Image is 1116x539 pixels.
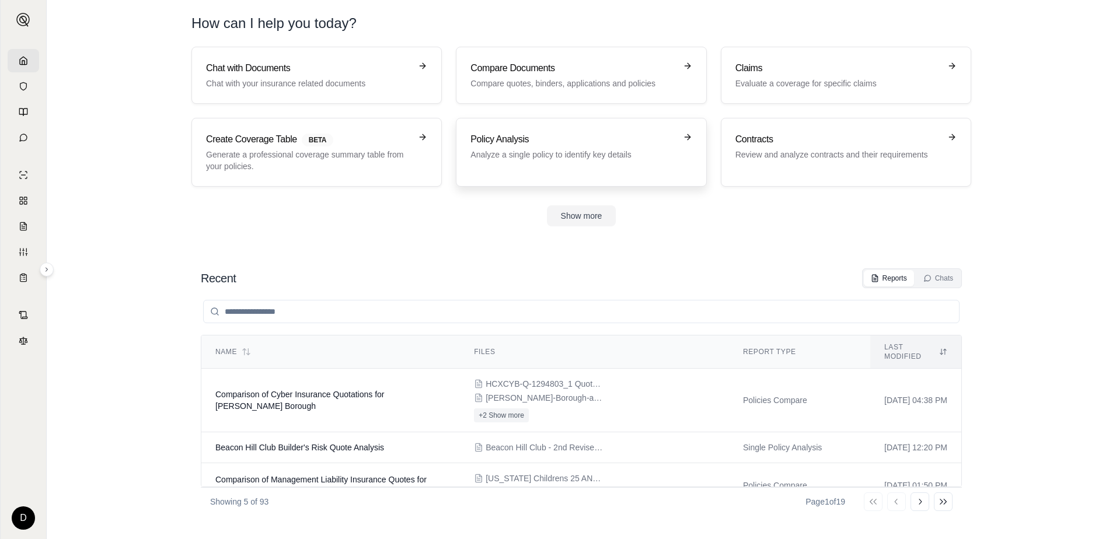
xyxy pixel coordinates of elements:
[12,506,35,530] div: D
[923,274,953,283] div: Chats
[470,132,675,146] h3: Policy Analysis
[206,149,411,172] p: Generate a professional coverage summary table from your policies.
[8,266,39,289] a: Coverage Table
[870,369,961,432] td: [DATE] 04:38 PM
[721,118,971,187] a: ContractsReview and analyze contracts and their requirements
[729,369,870,432] td: Policies Compare
[884,342,947,361] div: Last modified
[729,335,870,369] th: Report Type
[486,473,602,484] span: Ohio Childrens 25 ANI Quote.PDF
[729,463,870,508] td: Policies Compare
[470,61,675,75] h3: Compare Documents
[8,240,39,264] a: Custom Report
[456,118,706,187] a: Policy AnalysisAnalyze a single policy to identify key details
[735,132,940,146] h3: Contracts
[40,262,54,276] button: Expand sidebar
[201,270,236,286] h2: Recent
[302,134,333,146] span: BETA
[210,496,268,508] p: Showing 5 of 93
[206,61,411,75] h3: Chat with Documents
[8,49,39,72] a: Home
[460,335,729,369] th: Files
[870,432,961,463] td: [DATE] 12:20 PM
[8,163,39,187] a: Single Policy
[486,392,602,404] span: Weatherly-Borough-and-Municipal-Coalition-Quotation-162022.pdf
[215,347,446,356] div: Name
[8,100,39,124] a: Prompt Library
[871,274,907,283] div: Reports
[206,78,411,89] p: Chat with your insurance related documents
[191,118,442,187] a: Create Coverage TableBETAGenerate a professional coverage summary table from your policies.
[470,78,675,89] p: Compare quotes, binders, applications and policies
[16,13,30,27] img: Expand sidebar
[191,14,971,33] h1: How can I help you today?
[8,126,39,149] a: Chat
[206,132,411,146] h3: Create Coverage Table
[8,189,39,212] a: Policy Comparisons
[215,390,384,411] span: Comparison of Cyber Insurance Quotations for Weatherly Borough
[729,432,870,463] td: Single Policy Analysis
[735,61,940,75] h3: Claims
[215,475,427,496] span: Comparison of Management Liability Insurance Quotes for Ohio Children's Alliance
[870,463,961,508] td: [DATE] 01:50 PM
[735,78,940,89] p: Evaluate a coverage for specific claims
[864,270,914,286] button: Reports
[8,329,39,352] a: Legal Search Engine
[215,443,384,452] span: Beacon Hill Club Builder's Risk Quote Analysis
[547,205,616,226] button: Show more
[12,8,35,32] button: Expand sidebar
[721,47,971,104] a: ClaimsEvaluate a coverage for specific claims
[805,496,845,508] div: Page 1 of 19
[456,47,706,104] a: Compare DocumentsCompare quotes, binders, applications and policies
[735,149,940,160] p: Review and analyze contracts and their requirements
[486,442,602,453] span: Beacon Hill Club - 2nd Revised Lloyds (3.8M po 6.8M) Quote 25.pdf
[916,270,960,286] button: Chats
[474,408,529,422] button: +2 Show more
[486,378,602,390] span: HCXCYB-Q-1294803_1 Quote Certificate.pdf
[8,75,39,98] a: Documents Vault
[191,47,442,104] a: Chat with DocumentsChat with your insurance related documents
[470,149,675,160] p: Analyze a single policy to identify key details
[8,215,39,238] a: Claim Coverage
[8,303,39,327] a: Contract Analysis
